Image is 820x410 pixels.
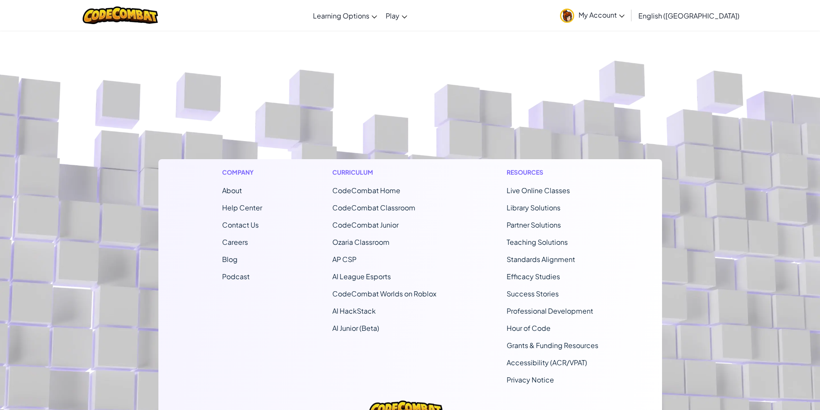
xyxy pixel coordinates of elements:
[222,168,262,177] h1: Company
[579,10,625,19] span: My Account
[332,255,356,264] a: AP CSP
[332,272,391,281] a: AI League Esports
[332,220,399,229] a: CodeCombat Junior
[332,186,400,195] span: CodeCombat Home
[638,11,740,20] span: English ([GEOGRAPHIC_DATA])
[507,168,598,177] h1: Resources
[222,255,238,264] a: Blog
[507,324,551,333] a: Hour of Code
[507,358,587,367] a: Accessibility (ACR/VPAT)
[560,9,574,23] img: avatar
[222,220,259,229] span: Contact Us
[507,306,593,315] a: Professional Development
[507,289,559,298] a: Success Stories
[507,203,560,212] a: Library Solutions
[507,255,575,264] a: Standards Alignment
[313,11,369,20] span: Learning Options
[507,341,598,350] a: Grants & Funding Resources
[332,168,436,177] h1: Curriculum
[381,4,412,27] a: Play
[222,186,242,195] a: About
[332,324,379,333] a: AI Junior (Beta)
[507,272,560,281] a: Efficacy Studies
[507,220,561,229] a: Partner Solutions
[222,237,248,247] a: Careers
[386,11,399,20] span: Play
[309,4,381,27] a: Learning Options
[332,289,436,298] a: CodeCombat Worlds on Roblox
[507,375,554,384] a: Privacy Notice
[507,186,570,195] a: Live Online Classes
[222,203,262,212] a: Help Center
[222,272,250,281] a: Podcast
[332,237,390,247] a: Ozaria Classroom
[332,203,415,212] a: CodeCombat Classroom
[556,2,629,29] a: My Account
[634,4,744,27] a: English ([GEOGRAPHIC_DATA])
[332,306,376,315] a: AI HackStack
[507,237,568,247] a: Teaching Solutions
[83,6,158,24] img: CodeCombat logo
